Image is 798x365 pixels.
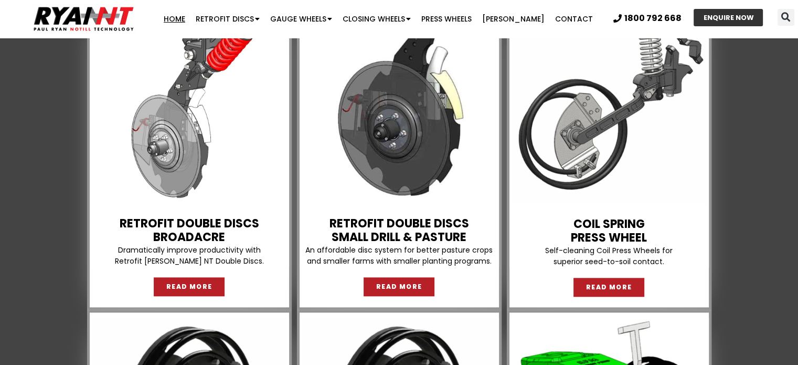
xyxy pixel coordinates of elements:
[703,14,753,21] span: ENQUIRE NOW
[416,8,477,29] a: Press Wheels
[512,245,706,267] p: Self-cleaning Coil Press Wheels for superior seed-to-soil contact.
[573,278,645,297] a: READ MORE
[190,8,265,29] a: Retrofit Discs
[512,8,706,202] img: RYAN NT Press Wheel
[158,8,190,29] a: Home
[120,215,259,245] a: Retrofit Double DiscsBROADACRE
[265,8,337,29] a: Gauge Wheels
[337,8,416,29] a: Closing Wheels
[31,3,136,35] img: Ryan NT logo
[694,9,763,26] a: ENQUIRE NOW
[624,14,682,23] span: 1800 792 668
[154,277,225,296] a: READ MORE
[571,216,647,246] a: COIL SPRINGPRESS WHEEL
[92,8,286,202] img: Retrofit tyne and double disc. Seeder bar
[166,284,212,290] span: READ MORE
[302,245,496,267] p: An affordable disc system for better pasture crops and smaller farms with smaller planting programs.
[329,215,469,245] a: Retrofit Double DiscsSMALL DRILL & PASTURE
[613,14,682,23] a: 1800 792 668
[550,8,598,29] a: Contact
[92,245,286,267] p: Dramatically improve productivity with Retrofit [PERSON_NAME] NT Double Discs.
[586,284,632,290] span: READ MORE
[778,9,794,26] div: Search
[364,277,435,296] a: READ MORE
[376,284,422,290] span: READ MORE
[155,8,602,29] nav: Menu
[302,8,496,202] img: Retrofit double disc
[477,8,550,29] a: [PERSON_NAME]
